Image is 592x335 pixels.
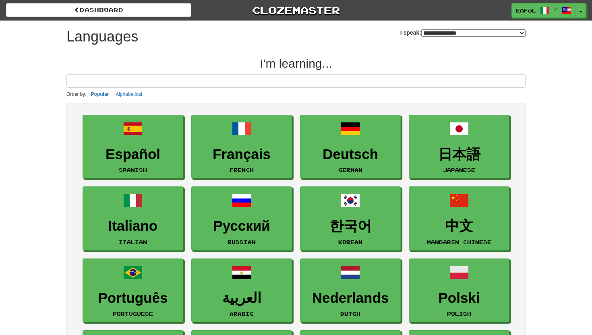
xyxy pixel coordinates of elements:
[6,3,191,17] a: dashboard
[119,167,147,173] small: Spanish
[83,115,183,179] a: EspañolSpanish
[300,115,401,179] a: DeutschGerman
[230,167,254,173] small: French
[196,147,288,162] h3: Français
[230,311,254,316] small: Arabic
[413,147,505,162] h3: 日本語
[113,311,153,316] small: Portuguese
[87,147,179,162] h3: Español
[304,218,396,234] h3: 한국어
[340,311,360,316] small: Dutch
[119,239,147,245] small: Italian
[304,147,396,162] h3: Deutsch
[203,3,389,17] a: Clozemaster
[409,258,509,323] a: PolskiPolish
[89,90,112,99] button: Popular
[409,115,509,179] a: 日本語Japanese
[554,6,558,12] span: /
[300,258,401,323] a: NederlandsDutch
[338,167,362,173] small: German
[338,239,362,245] small: Korean
[443,167,475,173] small: Japanese
[66,57,526,70] h2: I'm learning...
[516,7,536,14] span: eafol
[87,218,179,234] h3: Italiano
[400,29,526,37] label: I speak:
[511,3,576,18] a: eafol /
[196,218,288,234] h3: Русский
[191,186,292,250] a: РусскийRussian
[191,115,292,179] a: FrançaisFrench
[66,91,87,97] small: Order by:
[228,239,256,245] small: Russian
[87,290,179,306] h3: Português
[409,186,509,250] a: 中文Mandarin Chinese
[304,290,396,306] h3: Nederlands
[113,90,144,99] button: Alphabetical
[413,290,505,306] h3: Polski
[196,290,288,306] h3: العربية
[447,311,471,316] small: Polish
[83,258,183,323] a: PortuguêsPortuguese
[300,186,401,250] a: 한국어Korean
[83,186,183,250] a: ItalianoItalian
[421,29,526,37] select: I speak:
[66,29,138,45] h1: Languages
[413,218,505,234] h3: 中文
[427,239,491,245] small: Mandarin Chinese
[191,258,292,323] a: العربيةArabic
